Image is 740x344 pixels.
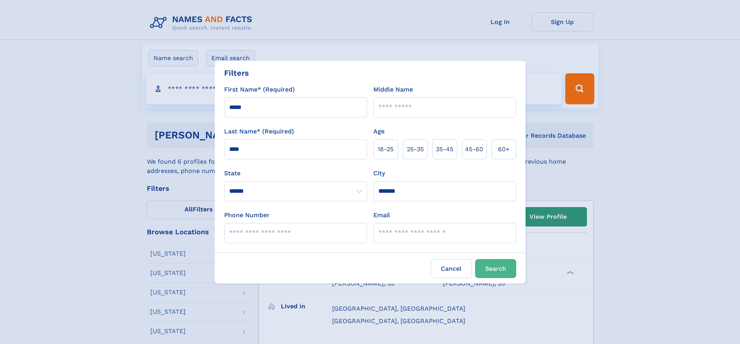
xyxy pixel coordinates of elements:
[431,259,472,278] label: Cancel
[373,127,385,136] label: Age
[224,127,294,136] label: Last Name* (Required)
[378,145,394,154] span: 18‑25
[436,145,453,154] span: 35‑45
[224,211,270,220] label: Phone Number
[224,67,249,79] div: Filters
[465,145,483,154] span: 45‑60
[224,85,295,94] label: First Name* (Required)
[373,211,390,220] label: Email
[407,145,424,154] span: 25‑35
[373,169,385,178] label: City
[498,145,510,154] span: 60+
[475,259,516,278] button: Search
[373,85,413,94] label: Middle Name
[224,169,367,178] label: State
